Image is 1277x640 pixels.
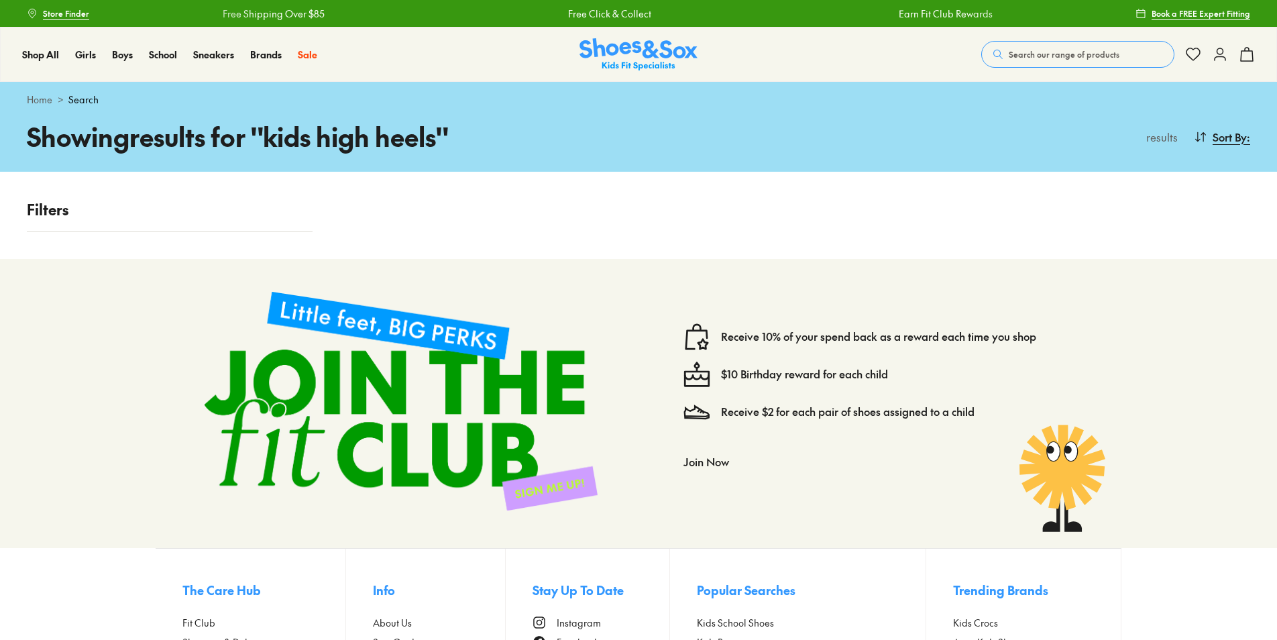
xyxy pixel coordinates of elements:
img: vector1.svg [683,323,710,350]
span: Stay Up To Date [533,581,624,599]
span: Search our range of products [1009,48,1119,60]
span: : [1247,129,1250,145]
a: Book a FREE Expert Fitting [1135,1,1250,25]
span: Store Finder [43,7,89,19]
a: Boys [112,48,133,62]
a: $10 Birthday reward for each child [721,367,888,382]
p: results [1141,129,1178,145]
span: Kids School Shoes [697,616,774,630]
a: About Us [373,616,506,630]
img: cake--candle-birthday-event-special-sweet-cake-bake.svg [683,361,710,388]
span: Shop All [22,48,59,61]
img: SNS_Logo_Responsive.svg [579,38,698,71]
div: > [27,93,1250,107]
span: School [149,48,177,61]
a: Home [27,93,52,107]
span: Popular Searches [697,581,795,599]
span: Sort By [1213,129,1247,145]
span: Sale [298,48,317,61]
button: Sort By: [1194,122,1250,152]
a: Free Click & Collect [567,7,651,21]
a: Brands [250,48,282,62]
p: Filters [27,199,313,221]
button: Stay Up To Date [533,576,669,605]
button: Popular Searches [697,576,926,605]
a: Kids School Shoes [697,616,926,630]
a: Free Shipping Over $85 [222,7,324,21]
span: Info [373,581,395,599]
a: Instagram [533,616,669,630]
button: Trending Brands [953,576,1094,605]
span: Trending Brands [953,581,1048,599]
a: Girls [75,48,96,62]
span: Brands [250,48,282,61]
a: Earn Fit Club Rewards [899,7,993,21]
h1: Showing results for " kids high heels " [27,117,638,156]
button: The Care Hub [182,576,345,605]
a: Fit Club [182,616,345,630]
a: Shoes & Sox [579,38,698,71]
span: Girls [75,48,96,61]
span: Boys [112,48,133,61]
span: Kids Crocs [953,616,998,630]
button: Search our range of products [981,41,1174,68]
span: Instagram [557,616,601,630]
span: About Us [373,616,412,630]
img: sign-up-footer.png [182,270,619,532]
button: Info [373,576,506,605]
span: Sneakers [193,48,234,61]
button: Join Now [683,447,729,476]
img: Vector_3098.svg [683,398,710,425]
a: Sneakers [193,48,234,62]
a: Sale [298,48,317,62]
a: Receive 10% of your spend back as a reward each time you shop [721,329,1036,344]
a: Shop All [22,48,59,62]
span: Fit Club [182,616,215,630]
a: Kids Crocs [953,616,1094,630]
span: The Care Hub [182,581,261,599]
span: Book a FREE Expert Fitting [1152,7,1250,19]
a: Receive $2 for each pair of shoes assigned to a child [721,405,975,419]
a: School [149,48,177,62]
span: Search [68,93,99,107]
a: Store Finder [27,1,89,25]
